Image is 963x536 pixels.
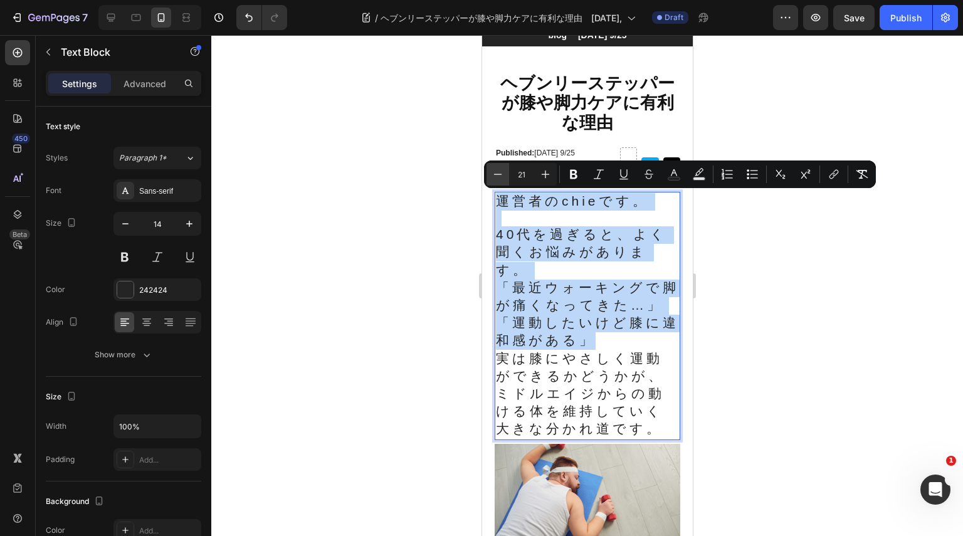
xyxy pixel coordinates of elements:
[14,192,185,241] span: 40代を過ぎると、よく聞くお悩みがあります。
[14,113,132,123] p: [DATE] 9/25
[13,157,198,405] div: Rich Text Editor. Editing area: main
[484,160,876,188] div: Editor contextual toolbar
[139,285,198,296] div: 242424
[12,134,30,144] div: 450
[14,39,197,98] p: ⁠⁠⁠⁠⁠⁠⁠
[482,35,693,536] iframe: Design area
[946,456,956,466] span: 1
[236,5,287,30] div: Undo/Redo
[139,455,198,466] div: Add...
[95,349,153,361] div: Show more
[46,493,107,510] div: Background
[14,245,197,277] span: 「最近ウォーキングで脚が痛くなってきた…」
[890,11,922,24] div: Publish
[114,415,201,438] input: Auto
[46,152,68,164] div: Styles
[5,5,93,30] button: 7
[113,147,201,169] button: Paragraph 1*
[844,13,865,23] span: Save
[14,159,167,173] span: 運営者のchieです。
[82,10,88,25] p: 7
[13,38,198,99] h1: Rich Text Editor. Editing area: main
[61,45,167,60] p: Text Block
[139,186,198,197] div: Sans-serif
[14,113,52,122] strong: Published:
[18,39,192,97] span: ヘブンリーステッパーが膝や脚力ケアに有利な理由
[46,215,79,232] div: Size
[14,316,182,401] span: 実は膝にやさしく運動ができるかどうかが、ミドルエイジからの動ける体を維持していく大きな分かれ道です。
[119,152,167,164] span: Paragraph 1*
[833,5,875,30] button: Save
[14,280,197,312] span: 「運動したいけど膝に違和感がある」
[46,525,65,536] div: Color
[46,389,79,406] div: Size
[46,421,66,432] div: Width
[46,344,201,366] button: Show more
[665,12,683,23] span: Draft
[46,185,61,196] div: Font
[124,77,166,90] p: Advanced
[9,229,30,239] div: Beta
[62,77,97,90] p: Settings
[46,314,81,331] div: Align
[880,5,932,30] button: Publish
[46,121,80,132] div: Text style
[46,454,75,465] div: Padding
[13,409,198,513] img: gempages_545333315792536767-f90d7c51-df1f-4450-aba8-674bca640d26.png
[920,475,950,505] iframe: Intercom live chat
[375,11,378,24] span: /
[46,284,65,295] div: Color
[381,11,622,24] span: ヘブンリーステッパーが膝や脚力ケアに有利な理由 [DATE],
